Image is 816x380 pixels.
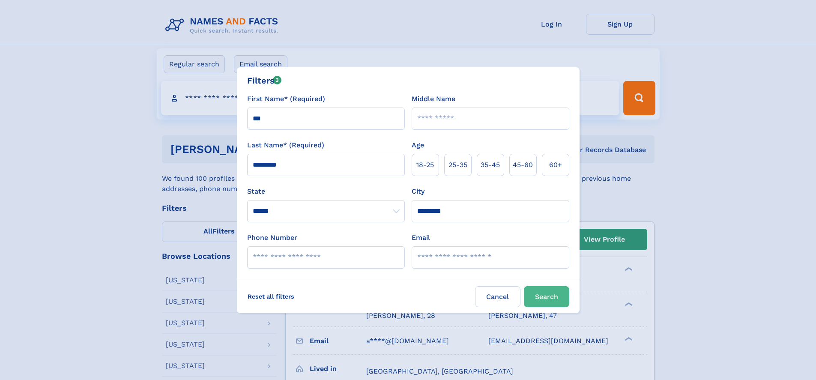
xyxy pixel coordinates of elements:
[242,286,300,307] label: Reset all filters
[475,286,520,307] label: Cancel
[412,140,424,150] label: Age
[481,160,500,170] span: 35‑45
[247,140,324,150] label: Last Name* (Required)
[247,186,405,197] label: State
[412,233,430,243] label: Email
[247,74,282,87] div: Filters
[247,233,297,243] label: Phone Number
[448,160,467,170] span: 25‑35
[247,94,325,104] label: First Name* (Required)
[412,94,455,104] label: Middle Name
[412,186,424,197] label: City
[513,160,533,170] span: 45‑60
[549,160,562,170] span: 60+
[416,160,434,170] span: 18‑25
[524,286,569,307] button: Search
